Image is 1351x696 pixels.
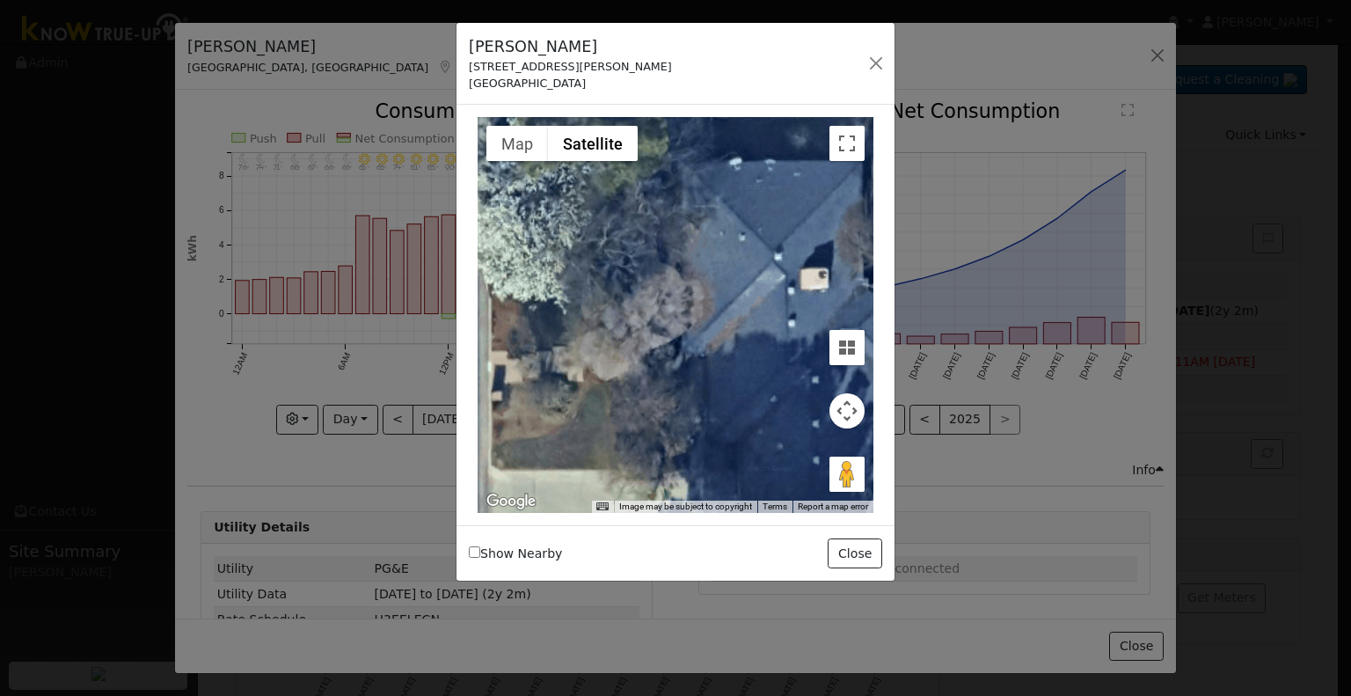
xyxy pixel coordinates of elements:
[486,126,548,161] button: Show street map
[828,538,881,568] button: Close
[469,545,562,563] label: Show Nearby
[469,58,672,75] div: [STREET_ADDRESS][PERSON_NAME]
[469,35,672,58] h5: [PERSON_NAME]
[798,502,868,511] a: Report a map error
[829,126,865,161] button: Toggle fullscreen view
[829,330,865,365] button: Tilt map
[763,502,787,511] a: Terms (opens in new tab)
[548,126,638,161] button: Show satellite imagery
[619,502,752,511] span: Image may be subject to copyright
[829,393,865,429] button: Map camera controls
[469,75,672,92] div: [GEOGRAPHIC_DATA]
[596,501,609,513] button: Keyboard shortcuts
[482,490,540,513] a: Open this area in Google Maps (opens a new window)
[829,457,865,492] button: Drag Pegman onto the map to open Street View
[482,490,540,513] img: Google
[469,546,480,558] input: Show Nearby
